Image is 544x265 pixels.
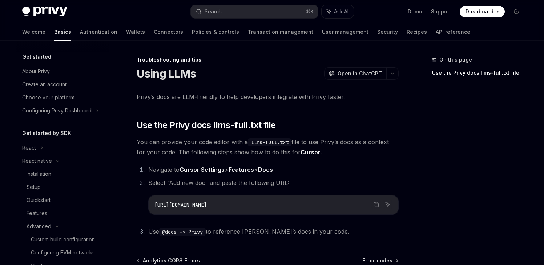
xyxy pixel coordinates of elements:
button: Open in ChatGPT [324,67,386,80]
h1: Using LLMs [137,67,196,80]
span: Open in ChatGPT [338,70,382,77]
span: Error codes [362,257,392,264]
span: Privy’s docs are LLM-friendly to help developers integrate with Privy faster. [137,92,399,102]
a: Cursor [301,149,321,156]
a: Welcome [22,23,45,41]
a: Custom build configuration [16,233,109,246]
span: Navigate to > > [148,166,273,173]
code: llms-full.txt [248,138,291,146]
img: dark logo [22,7,67,17]
div: Troubleshooting and tips [137,56,399,63]
a: Choose your platform [16,91,109,104]
strong: Features [229,166,254,173]
div: Advanced [27,222,51,231]
a: Connectors [154,23,183,41]
a: Setup [16,181,109,194]
span: Dashboard [466,8,493,15]
a: Analytics CORS Errors [137,257,200,264]
a: Features [16,207,109,220]
span: On this page [439,55,472,64]
span: You can provide your code editor with a file to use Privy’s docs as a context for your code. The ... [137,137,399,157]
div: Configuring Privy Dashboard [22,106,92,115]
a: API reference [436,23,470,41]
a: User management [322,23,368,41]
div: About Privy [22,67,50,76]
a: Support [431,8,451,15]
a: Wallets [126,23,145,41]
span: Use to reference [PERSON_NAME]’s docs in your code. [148,228,349,235]
div: Features [27,209,47,218]
code: @docs -> Privy [159,228,206,236]
a: Policies & controls [192,23,239,41]
span: Select “Add new doc” and paste the following URL: [148,179,289,186]
button: Ask AI [383,200,392,209]
span: [URL][DOMAIN_NAME] [154,202,207,208]
button: Ask AI [322,5,354,18]
div: Setup [27,183,41,191]
span: Use the Privy docs llms-full.txt file [137,119,276,131]
a: Authentication [80,23,117,41]
span: ⌘ K [306,9,314,15]
div: React [22,143,36,152]
a: Error codes [362,257,398,264]
a: Transaction management [248,23,313,41]
span: Analytics CORS Errors [143,257,200,264]
a: Installation [16,167,109,181]
a: Recipes [407,23,427,41]
button: Search...⌘K [191,5,318,18]
a: Configuring EVM networks [16,246,109,259]
button: Copy the contents from the code block [371,200,381,209]
a: Create an account [16,78,109,91]
h5: Get started [22,52,51,61]
div: Search... [205,7,225,16]
a: Dashboard [460,6,505,17]
div: Choose your platform [22,93,74,102]
a: Security [377,23,398,41]
span: Ask AI [334,8,348,15]
div: Quickstart [27,196,51,205]
button: Toggle dark mode [511,6,522,17]
strong: Docs [258,166,273,173]
a: Demo [408,8,422,15]
div: Create an account [22,80,67,89]
a: Quickstart [16,194,109,207]
h5: Get started by SDK [22,129,71,138]
a: Basics [54,23,71,41]
div: Custom build configuration [31,235,95,244]
a: Use the Privy docs llms-full.txt file [432,67,528,79]
strong: Cursor Settings [180,166,225,173]
div: React native [22,157,52,165]
div: Configuring EVM networks [31,248,95,257]
div: Installation [27,170,51,178]
a: About Privy [16,65,109,78]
